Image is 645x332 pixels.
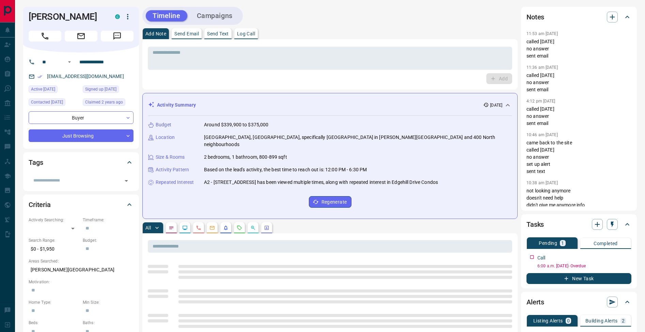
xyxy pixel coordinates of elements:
p: not looking anymore doesn't need help didn't give me anymore info [526,187,631,209]
svg: Email Verified [37,74,42,79]
p: Repeated Interest [156,179,194,186]
div: Tasks [526,216,631,233]
button: New Task [526,273,631,284]
p: [DATE] [490,102,502,108]
p: 11:53 am [DATE] [526,31,558,36]
p: Size & Rooms [156,154,185,161]
p: [PERSON_NAME][GEOGRAPHIC_DATA] [29,264,133,275]
div: Sat Apr 29 2023 [83,98,133,108]
p: Listing Alerts [533,318,563,323]
p: Based on the lead's activity, the best time to reach out is: 12:00 PM - 6:30 PM [204,166,367,173]
svg: Opportunities [250,225,256,231]
h2: Notes [526,12,544,22]
p: Motivation: [29,279,133,285]
svg: Lead Browsing Activity [182,225,188,231]
div: Notes [526,9,631,25]
div: condos.ca [115,14,120,19]
p: Min Size: [83,299,133,305]
p: Home Type: [29,299,79,305]
div: Just Browsing [29,129,133,142]
span: Active [DATE] [31,86,55,93]
span: Contacted [DATE] [31,99,63,106]
span: Claimed 2 years ago [85,99,123,106]
div: Wed Jul 30 2025 [29,98,79,108]
p: Location [156,134,175,141]
p: Beds: [29,320,79,326]
p: Log Call [237,31,255,36]
h2: Alerts [526,297,544,307]
h1: [PERSON_NAME] [29,11,105,22]
p: called [DATE] no answer sent email [526,38,631,60]
h2: Tags [29,157,43,168]
p: Activity Pattern [156,166,189,173]
p: Areas Searched: [29,258,133,264]
p: Budget [156,121,171,128]
p: Completed [594,241,618,246]
p: called [DATE] no answer sent email [526,106,631,127]
h2: Criteria [29,199,51,210]
p: $0 - $1,950 [29,243,79,255]
div: Fri Apr 21 2023 [83,85,133,95]
div: Activity Summary[DATE] [148,99,512,111]
p: Timeframe: [83,217,133,223]
p: Actively Searching: [29,217,79,223]
svg: Calls [196,225,201,231]
p: 6:00 a.m. [DATE] - Overdue [537,263,631,269]
p: 1 [561,241,564,246]
p: Budget: [83,237,133,243]
p: 10:38 am [DATE] [526,180,558,185]
svg: Agent Actions [264,225,269,231]
p: Building Alerts [585,318,618,323]
div: Tags [29,154,133,171]
a: [EMAIL_ADDRESS][DOMAIN_NAME] [47,74,124,79]
svg: Listing Alerts [223,225,229,231]
div: Sun Jul 27 2025 [29,85,79,95]
p: [GEOGRAPHIC_DATA], [GEOGRAPHIC_DATA], specifically [GEOGRAPHIC_DATA] in [PERSON_NAME][GEOGRAPHIC_... [204,134,512,148]
span: Email [65,31,97,42]
button: Open [122,176,131,186]
p: 2 [622,318,625,323]
svg: Emails [209,225,215,231]
p: called [DATE] no answer sent email [526,72,631,93]
p: Send Email [174,31,199,36]
button: Campaigns [190,10,239,21]
p: Add Note [145,31,166,36]
p: 11:36 am [DATE] [526,65,558,70]
span: Signed up [DATE] [85,86,116,93]
p: 0 [567,318,570,323]
svg: Notes [169,225,174,231]
button: Regenerate [309,196,351,208]
div: Alerts [526,294,631,310]
p: Activity Summary [157,101,196,109]
button: Timeline [146,10,187,21]
div: Buyer [29,111,133,124]
p: came back to the site called [DATE] no answer set up alert sent text [526,139,631,175]
button: Open [65,58,74,66]
div: Criteria [29,196,133,213]
p: Search Range: [29,237,79,243]
h2: Tasks [526,219,544,230]
p: 10:46 am [DATE] [526,132,558,137]
span: Message [101,31,133,42]
p: Pending [539,241,557,246]
p: A2 - [STREET_ADDRESS] has been viewed multiple times, along with repeated interest in Edgehill Dr... [204,179,438,186]
p: Around $339,900 to $375,000 [204,121,269,128]
p: Call [537,254,546,262]
p: All [145,225,151,230]
p: 2 bedrooms, 1 bathroom, 800-899 sqft [204,154,287,161]
p: Send Text [207,31,229,36]
p: 4:12 pm [DATE] [526,99,555,104]
p: Baths: [83,320,133,326]
svg: Requests [237,225,242,231]
span: Call [29,31,61,42]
